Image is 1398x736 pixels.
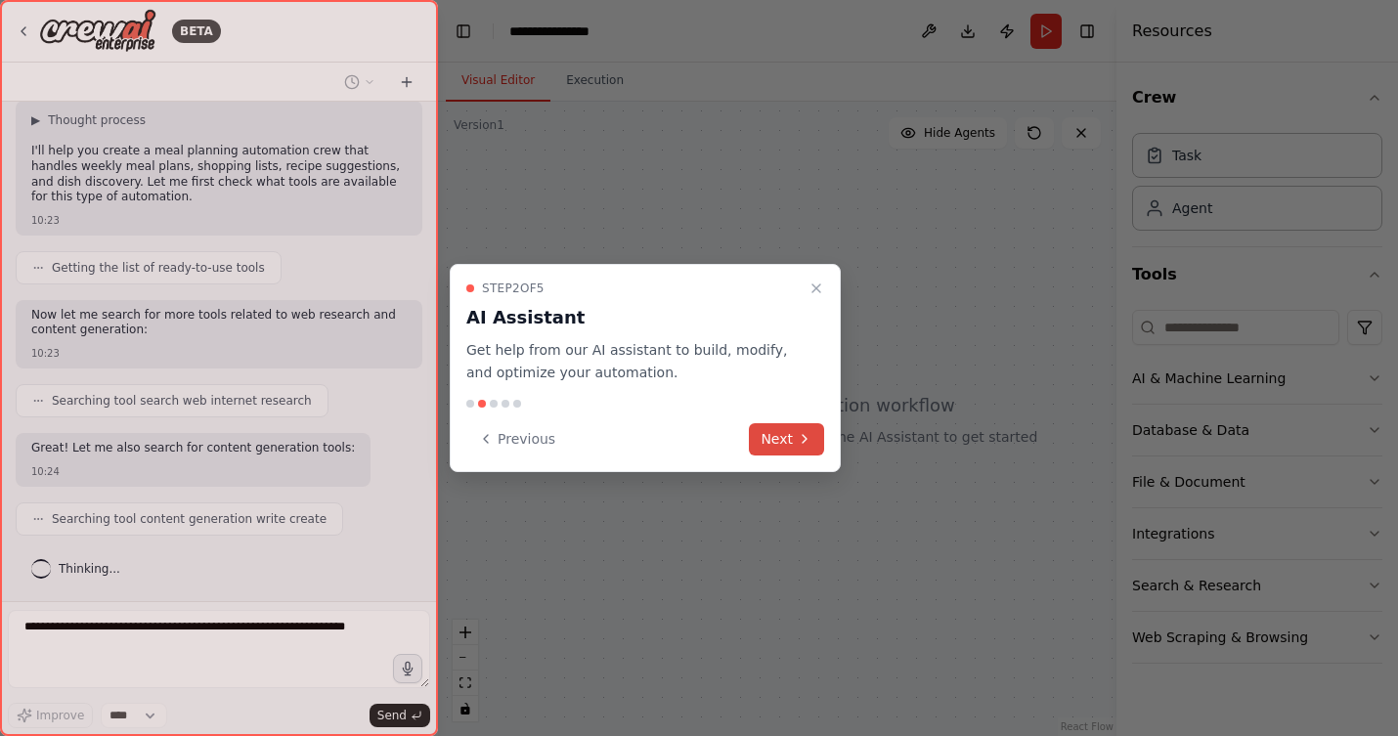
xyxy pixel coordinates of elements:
[749,423,824,455] button: Next
[466,423,567,455] button: Previous
[450,18,477,45] button: Hide left sidebar
[805,277,828,300] button: Close walkthrough
[466,339,801,384] p: Get help from our AI assistant to build, modify, and optimize your automation.
[482,281,545,296] span: Step 2 of 5
[466,304,801,331] h3: AI Assistant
